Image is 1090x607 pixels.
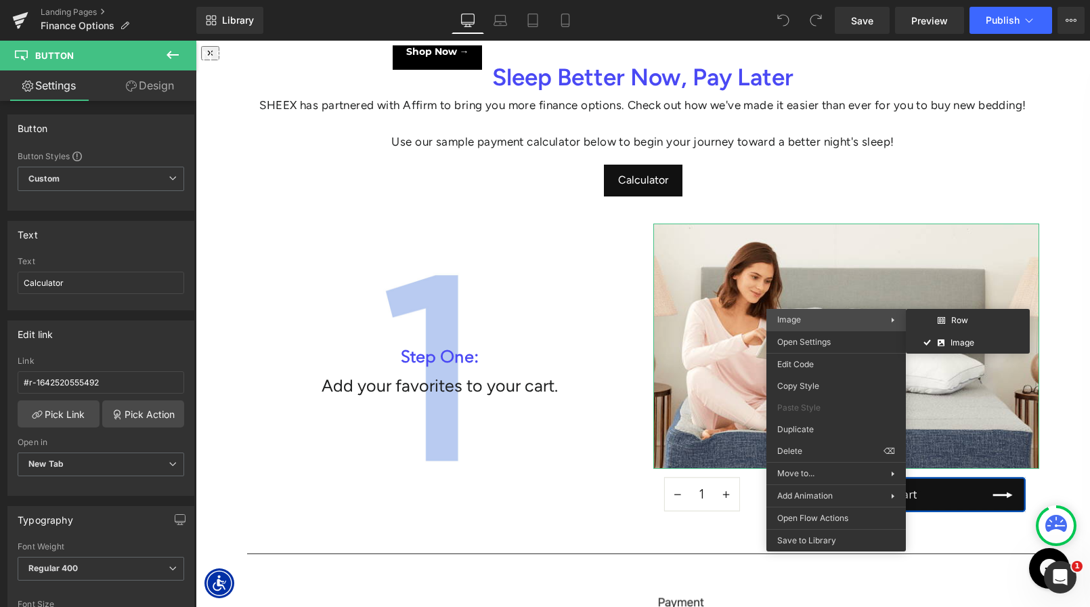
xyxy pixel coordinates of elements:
[28,173,60,185] b: Custom
[777,445,884,457] span: Delete
[18,507,73,526] div: Typography
[1058,7,1085,34] button: More
[18,222,38,240] div: Text
[777,402,895,414] span: Paste Style
[770,7,797,34] button: Undo
[969,7,1052,34] button: Publish
[28,459,64,469] b: New Tab
[41,7,196,18] a: Landing Pages
[197,5,286,29] div: Shop Now →
[222,14,254,26] span: Library
[18,371,184,394] input: https://your-shop.myshopify.com
[636,297,664,314] span: Image
[777,490,891,502] span: Add Animation
[827,503,881,553] iframe: Gorgias live chat messenger
[387,3,394,16] font: X
[777,467,891,480] span: Move to...
[35,50,74,61] span: Button
[951,316,968,325] span: Row
[51,331,437,358] p: Add your favorites to your cart.
[18,400,100,427] a: Pick Link
[211,5,274,17] span: Shop Now →
[41,20,114,31] span: Finance Options
[18,321,53,340] div: Edit link
[777,423,895,436] span: Duplicate
[297,22,598,51] font: Sleep Better Now, Pay Later
[51,92,844,110] p: Use our sample payment calculator below to begin your journey toward a better night's sleep!
[28,563,79,573] b: Regular 400
[9,528,39,558] div: Accessibility Menu
[911,14,948,28] span: Preview
[18,438,184,447] div: Open in
[851,14,873,28] span: Save
[1044,561,1076,593] iframe: Intercom live chat
[484,7,517,34] a: Laptop
[422,133,473,146] span: Calculator
[777,380,895,392] span: Copy Style
[18,257,184,266] div: Text
[18,115,47,134] div: Button
[18,150,184,161] div: Button Styles
[802,7,829,34] button: Redo
[777,358,895,371] span: Edit Code
[380,3,401,33] div: X
[101,70,199,101] a: Design
[549,7,582,34] a: Mobile
[664,297,678,314] a: Expand / Collapse
[408,124,487,156] a: Calculator
[777,535,895,547] span: Save to Library
[884,445,895,457] span: ⌫
[1072,561,1083,572] span: 1
[986,15,1020,26] span: Publish
[517,7,549,34] a: Tablet
[777,314,801,325] span: Image
[777,336,895,348] span: Open Settings
[196,7,263,34] a: New Library
[205,309,284,326] font: Step One:
[895,7,964,34] a: Preview
[951,339,974,347] span: Image
[102,400,184,427] a: Pick Action
[18,542,184,551] div: Font Weight
[58,7,174,23] strong: UP TO 50% OFF!
[452,7,484,34] a: Desktop
[18,356,184,366] div: Link
[51,56,844,74] p: SHEEX has partnered with Affirm to bring you more finance options. Check out how we've made it ea...
[777,512,895,524] span: Open Flow Actions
